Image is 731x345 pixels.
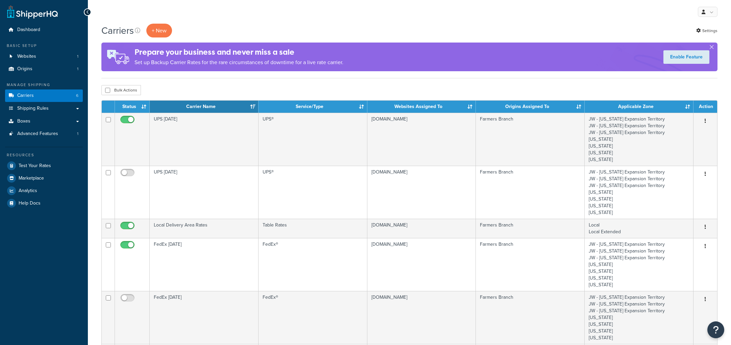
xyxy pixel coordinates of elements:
[259,291,367,344] td: FedEx®
[17,93,34,99] span: Carriers
[259,101,367,113] th: Service/Type: activate to sort column ascending
[5,172,83,184] a: Marketplace
[259,238,367,291] td: FedEx®
[693,101,717,113] th: Action
[150,219,259,238] td: Local Delivery Area Rates
[476,166,585,219] td: Farmers Branch
[476,113,585,166] td: Farmers Branch
[5,115,83,128] a: Boxes
[707,321,724,338] button: Open Resource Center
[150,166,259,219] td: UPS [DATE]
[101,43,135,71] img: ad-rules-rateshop-fe6ec290ccb7230408bd80ed9643f0289d75e0ffd9eb532fc0e269fcd187b520.png
[7,5,58,19] a: ShipperHQ Home
[115,101,150,113] th: Status: activate to sort column ascending
[150,291,259,344] td: FedEx [DATE]
[150,238,259,291] td: FedEx [DATE]
[5,197,83,209] a: Help Docs
[585,101,693,113] th: Applicable Zone: activate to sort column ascending
[17,106,49,111] span: Shipping Rules
[476,238,585,291] td: Farmers Branch
[5,128,83,140] li: Advanced Features
[585,291,693,344] td: JW - [US_STATE] Expansion Territory JW - [US_STATE] Expansion Territory JW - [US_STATE] Expansion...
[5,24,83,36] a: Dashboard
[476,219,585,238] td: Farmers Branch
[696,26,717,35] a: Settings
[259,113,367,166] td: UPS®
[5,102,83,115] a: Shipping Rules
[150,101,259,113] th: Carrier Name: activate to sort column ascending
[5,128,83,140] a: Advanced Features 1
[17,131,58,137] span: Advanced Features
[663,50,709,64] a: Enable Feature
[367,101,476,113] th: Websites Assigned To: activate to sort column ascending
[367,291,476,344] td: [DOMAIN_NAME]
[585,113,693,166] td: JW - [US_STATE] Expansion Territory JW - [US_STATE] Expansion Territory JW - [US_STATE] Expansion...
[5,185,83,197] a: Analytics
[5,89,83,102] li: Carriers
[5,63,83,75] li: Origins
[17,118,30,124] span: Boxes
[17,54,36,59] span: Websites
[17,66,32,72] span: Origins
[5,160,83,172] a: Test Your Rates
[5,43,83,49] div: Basic Setup
[5,63,83,75] a: Origins 1
[5,50,83,63] a: Websites 1
[19,201,41,206] span: Help Docs
[367,219,476,238] td: [DOMAIN_NAME]
[19,188,37,194] span: Analytics
[367,166,476,219] td: [DOMAIN_NAME]
[76,93,78,99] span: 6
[146,24,172,37] button: + New
[585,166,693,219] td: JW - [US_STATE] Expansion Territory JW - [US_STATE] Expansion Territory JW - [US_STATE] Expansion...
[150,113,259,166] td: UPS [DATE]
[585,238,693,291] td: JW - [US_STATE] Expansion Territory JW - [US_STATE] Expansion Territory JW - [US_STATE] Expansion...
[19,163,51,169] span: Test Your Rates
[476,291,585,344] td: Farmers Branch
[585,219,693,238] td: Local Local Extended
[476,101,585,113] th: Origins Assigned To: activate to sort column ascending
[5,50,83,63] li: Websites
[367,113,476,166] td: [DOMAIN_NAME]
[367,238,476,291] td: [DOMAIN_NAME]
[17,27,40,33] span: Dashboard
[77,66,78,72] span: 1
[19,176,44,181] span: Marketplace
[5,89,83,102] a: Carriers 6
[5,152,83,158] div: Resources
[101,24,134,37] h1: Carriers
[259,219,367,238] td: Table Rates
[259,166,367,219] td: UPS®
[135,58,343,67] p: Set up Backup Carrier Rates for the rare circumstances of downtime for a live rate carrier.
[77,131,78,137] span: 1
[5,82,83,88] div: Manage Shipping
[101,85,141,95] button: Bulk Actions
[135,47,343,58] h4: Prepare your business and never miss a sale
[77,54,78,59] span: 1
